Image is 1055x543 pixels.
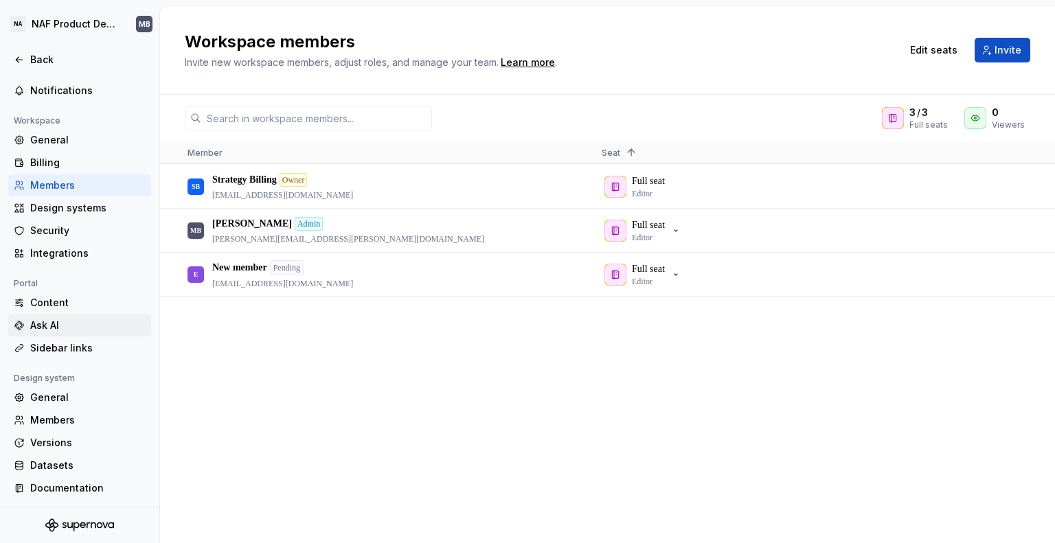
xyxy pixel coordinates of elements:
[32,17,120,31] div: NAF Product Design
[212,217,292,231] p: [PERSON_NAME]
[30,391,146,404] div: General
[8,292,151,314] a: Content
[190,217,201,244] div: MB
[185,56,499,68] span: Invite new workspace members, adjust roles, and manage your team.
[30,133,146,147] div: General
[30,319,146,332] div: Ask AI
[280,173,308,187] div: Owner
[8,152,151,174] a: Billing
[30,413,146,427] div: Members
[8,337,151,359] a: Sidebar links
[188,148,223,158] span: Member
[632,218,665,232] p: Full seat
[212,189,353,200] p: [EMAIL_ADDRESS][DOMAIN_NAME]
[8,80,151,102] a: Notifications
[901,38,966,62] button: Edit seats
[30,246,146,260] div: Integrations
[499,58,557,68] span: .
[45,518,114,532] svg: Supernova Logo
[8,275,43,292] div: Portal
[212,261,267,275] p: New member
[909,119,948,130] div: Full seats
[602,261,687,288] button: Full seatEditor
[8,242,151,264] a: Integrations
[632,276,653,287] p: Editor
[194,261,198,288] div: E
[192,173,200,200] div: SB
[995,43,1021,57] span: Invite
[8,477,151,499] a: Documentation
[30,481,146,495] div: Documentation
[910,43,957,57] span: Edit seats
[8,174,151,196] a: Members
[975,38,1030,62] button: Invite
[30,459,146,472] div: Datasets
[30,224,146,238] div: Security
[30,201,146,215] div: Design systems
[602,217,687,244] button: Full seatEditor
[212,278,353,289] p: [EMAIL_ADDRESS][DOMAIN_NAME]
[30,156,146,170] div: Billing
[8,220,151,242] a: Security
[8,197,151,219] a: Design systems
[212,233,484,244] p: [PERSON_NAME][EMAIL_ADDRESS][PERSON_NAME][DOMAIN_NAME]
[8,386,151,408] a: General
[10,16,26,32] div: NA
[139,19,150,30] div: MB
[270,260,304,275] div: Pending
[30,84,146,97] div: Notifications
[8,49,151,71] a: Back
[602,148,620,158] span: Seat
[992,119,1025,130] div: Viewers
[3,9,157,39] button: NANAF Product DesignMB
[30,178,146,192] div: Members
[632,232,653,243] p: Editor
[909,106,948,119] div: /
[501,56,555,69] a: Learn more
[8,113,66,129] div: Workspace
[201,106,432,130] input: Search in workspace members...
[185,31,885,53] h2: Workspace members
[8,409,151,431] a: Members
[295,217,323,231] div: Admin
[8,432,151,454] a: Versions
[922,106,928,119] span: 3
[30,53,146,67] div: Back
[8,129,151,151] a: General
[909,106,916,119] span: 3
[992,106,999,119] span: 0
[30,296,146,310] div: Content
[30,341,146,355] div: Sidebar links
[632,262,665,276] p: Full seat
[8,370,80,386] div: Design system
[30,436,146,450] div: Versions
[8,314,151,336] a: Ask AI
[8,454,151,476] a: Datasets
[212,173,277,187] p: Strategy Billing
